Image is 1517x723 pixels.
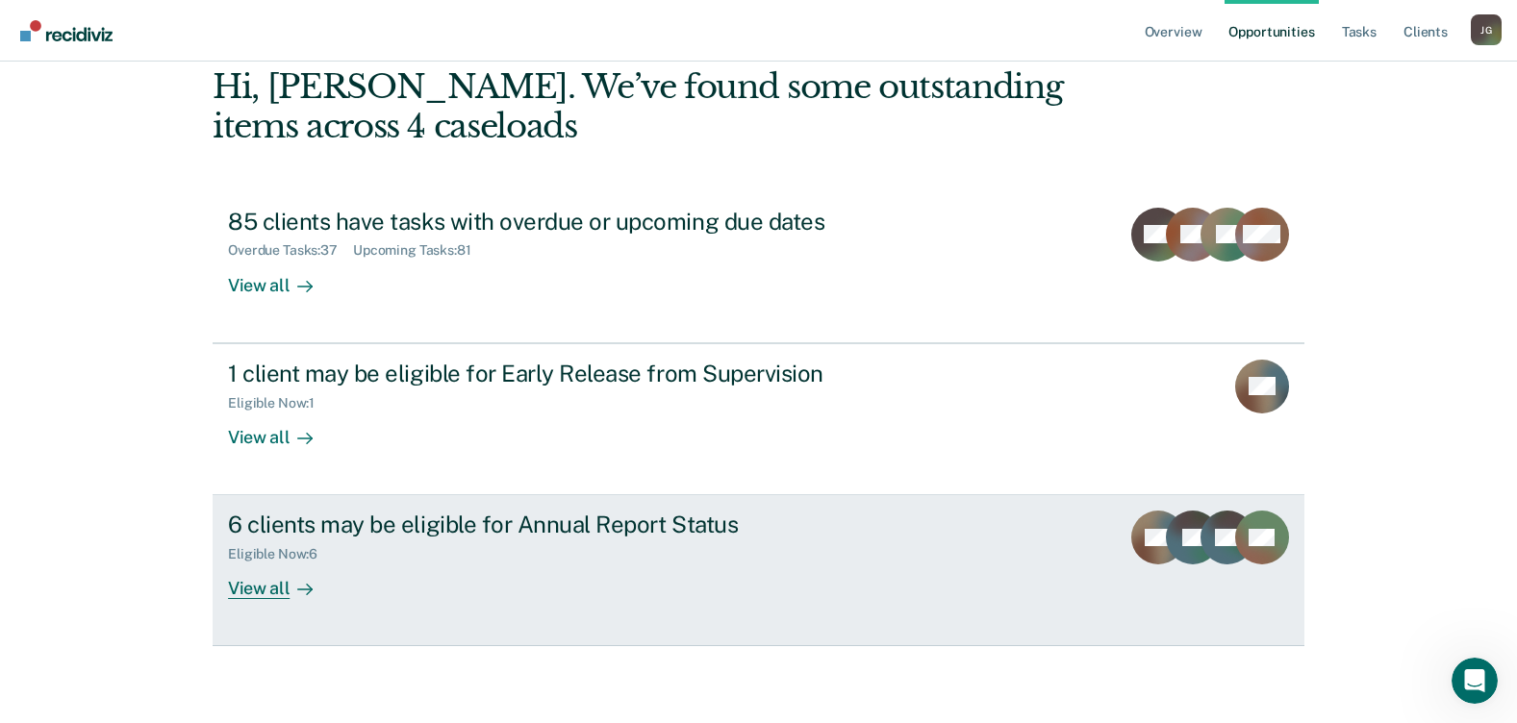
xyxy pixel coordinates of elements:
a: 6 clients may be eligible for Annual Report StatusEligible Now:6View all [213,495,1304,646]
a: 85 clients have tasks with overdue or upcoming due datesOverdue Tasks:37Upcoming Tasks:81View all [213,192,1304,343]
div: View all [228,411,336,448]
div: Upcoming Tasks : 81 [353,242,487,259]
a: 1 client may be eligible for Early Release from SupervisionEligible Now:1View all [213,343,1304,495]
iframe: Intercom live chat [1452,658,1498,704]
div: J G [1471,14,1502,45]
div: 85 clients have tasks with overdue or upcoming due dates [228,208,903,236]
div: View all [228,259,336,296]
div: Eligible Now : 6 [228,546,333,562]
div: Hi, [PERSON_NAME]. We’ve found some outstanding items across 4 caseloads [213,67,1086,146]
button: Profile dropdown button [1471,14,1502,45]
div: View all [228,562,336,600]
div: 1 client may be eligible for Early Release from Supervision [228,360,903,387]
div: Overdue Tasks : 37 [228,242,353,259]
div: Eligible Now : 1 [228,395,330,411]
div: 6 clients may be eligible for Annual Report Status [228,511,903,538]
img: Recidiviz [20,20,113,41]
